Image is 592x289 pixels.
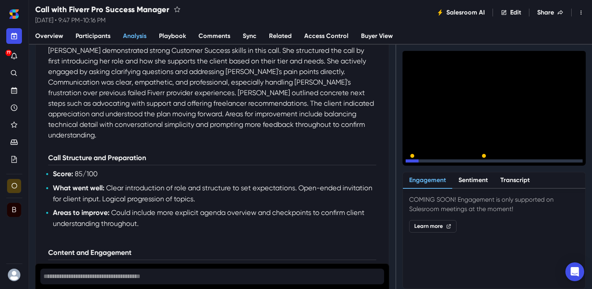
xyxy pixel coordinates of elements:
[6,117,22,133] a: Favorites
[531,5,570,20] button: Share
[53,263,376,274] p: 80 /100
[159,31,186,41] span: Playbook
[298,28,355,45] a: Access Control
[76,31,110,41] span: Participants
[495,5,527,20] button: Edit
[361,31,393,41] span: Buyer View
[192,28,236,45] a: Comments
[53,182,376,204] p: Clear introduction of role and structure to set expectations. Open-ended invitation for client in...
[403,172,452,189] button: Engagement
[452,172,494,189] button: Sentiment
[7,51,11,54] p: 77
[409,195,579,214] p: COMING SOON! Engagement is only supported on Salesroom meetings at the moment!
[11,182,17,190] div: Organization
[53,170,73,178] span: Score:
[172,5,182,14] button: favorite this meeting
[6,28,22,44] button: New meeting
[409,220,457,233] a: Learn more
[123,31,146,41] span: Analysis
[236,28,263,45] a: Sync
[35,31,63,41] span: Overview
[7,203,21,217] div: BSM
[48,247,132,258] p: Content and Engagement
[53,168,376,179] p: 85 /100
[6,6,22,22] a: Home
[565,262,584,281] div: Open Intercom Messenger
[6,100,22,116] a: Recent
[431,5,491,20] button: Salesroom AI
[12,206,16,213] div: BSM
[48,153,146,163] p: Call Structure and Preparation
[6,66,22,81] a: Search
[494,172,536,189] button: Transcript
[6,49,22,64] button: Notifications
[53,208,110,217] span: Areas to improve:
[263,28,298,45] a: Related
[6,83,22,99] a: Upcoming
[48,45,376,140] p: [PERSON_NAME] demonstrated strong Customer Success skills in this call. She structured the call b...
[573,5,589,20] button: Toggle Menu
[53,207,376,229] p: Could include more explicit agenda overview and checkpoints to confirm client understanding throu...
[35,5,169,14] h2: Call with Fiverr Pro Success Manager
[7,179,21,193] div: Organization
[6,152,22,168] a: Your Plans
[53,184,105,192] span: What went well:
[35,16,182,25] p: [DATE] • 9:47 PM - 10:16 PM
[6,267,22,283] button: User menu
[6,135,22,150] a: Waiting Room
